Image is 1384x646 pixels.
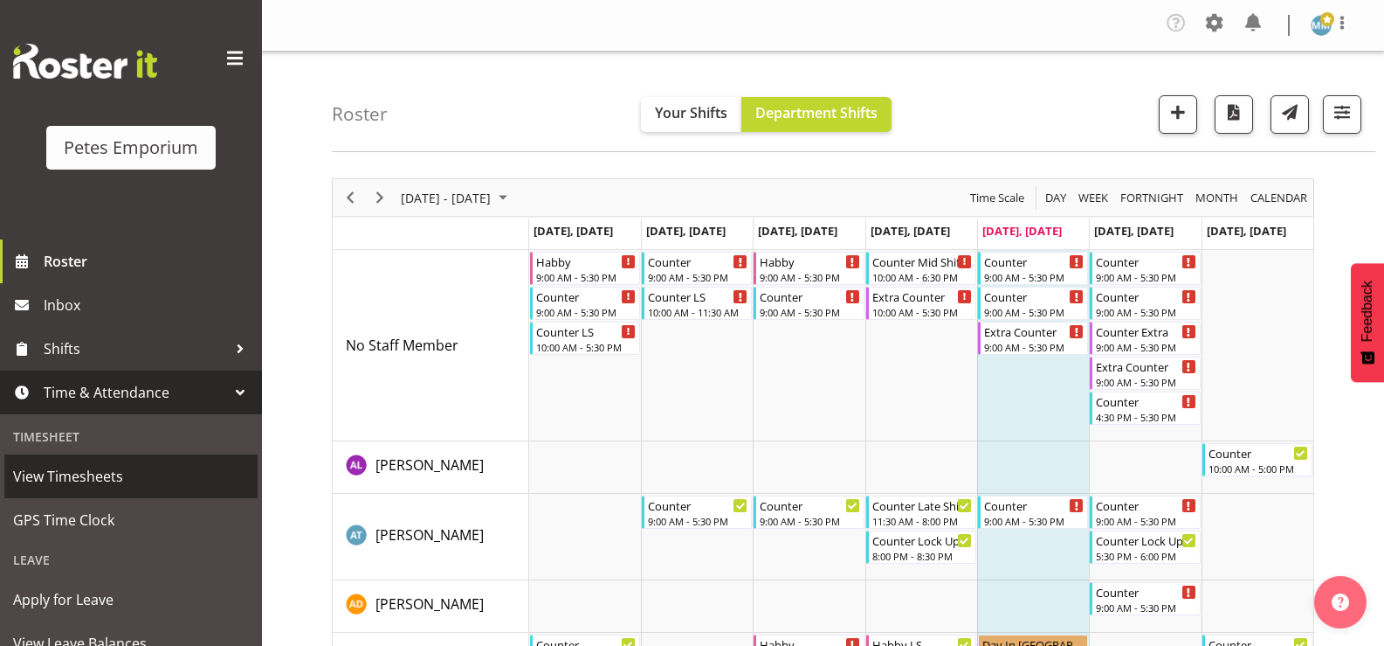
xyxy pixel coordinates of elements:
span: Time Scale [968,187,1026,209]
a: GPS Time Clock [4,498,258,542]
div: 9:00 AM - 5:30 PM [760,305,859,319]
div: Amelia Denz"s event - Counter Begin From Saturday, August 30, 2025 at 9:00:00 AM GMT+12:00 Ends A... [1090,582,1200,615]
div: 10:00 AM - 5:30 PM [536,340,636,354]
div: Counter [760,497,859,514]
span: [DATE], [DATE] [871,223,950,239]
div: No Staff Member"s event - Extra Counter Begin From Thursday, August 28, 2025 at 10:00:00 AM GMT+1... [866,287,976,320]
div: No Staff Member"s event - Counter Begin From Friday, August 29, 2025 at 9:00:00 AM GMT+12:00 Ends... [978,252,1088,285]
div: 9:00 AM - 5:30 PM [1096,375,1195,389]
div: 10:00 AM - 11:30 AM [648,305,747,319]
button: Time Scale [967,187,1028,209]
a: [PERSON_NAME] [375,524,484,545]
h4: Roster [332,104,388,124]
div: No Staff Member"s event - Extra Counter Begin From Friday, August 29, 2025 at 9:00:00 AM GMT+12:0... [978,322,1088,355]
div: Counter [536,288,636,305]
span: [DATE], [DATE] [982,223,1062,239]
div: No Staff Member"s event - Counter Begin From Tuesday, August 26, 2025 at 9:00:00 AM GMT+12:00 End... [642,252,752,285]
div: Alex-Micheal Taniwha"s event - Counter Lock Up Begin From Thursday, August 28, 2025 at 8:00:00 PM... [866,531,976,564]
div: 9:00 AM - 5:30 PM [648,514,747,528]
div: Counter [1096,497,1195,514]
div: Counter [1096,583,1195,601]
span: [DATE], [DATE] [646,223,726,239]
button: Your Shifts [641,97,741,132]
div: Alex-Micheal Taniwha"s event - Counter Late Shift Begin From Thursday, August 28, 2025 at 11:30:0... [866,496,976,529]
div: 9:00 AM - 5:30 PM [760,514,859,528]
button: Department Shifts [741,97,892,132]
div: Counter [984,253,1084,270]
span: Shifts [44,336,227,362]
div: Previous [335,179,365,216]
div: Petes Emporium [64,135,198,161]
div: Counter Lock Up [1096,531,1195,549]
span: Month [1194,187,1240,209]
div: Counter Lock Up [872,531,972,549]
div: No Staff Member"s event - Counter LS Begin From Tuesday, August 26, 2025 at 10:00:00 AM GMT+12:00... [642,287,752,320]
span: Week [1077,187,1110,209]
span: [DATE], [DATE] [534,223,613,239]
div: Counter [984,497,1084,514]
div: 9:00 AM - 5:30 PM [1096,340,1195,354]
div: 11:30 AM - 8:00 PM [872,514,972,528]
div: 9:00 AM - 5:30 PM [984,305,1084,319]
div: 10:00 AM - 6:30 PM [872,270,972,284]
button: Month [1248,187,1311,209]
div: Counter [1208,444,1308,462]
div: Habby [536,253,636,270]
div: No Staff Member"s event - Counter Begin From Wednesday, August 27, 2025 at 9:00:00 AM GMT+12:00 E... [754,287,864,320]
div: No Staff Member"s event - Counter Begin From Saturday, August 30, 2025 at 9:00:00 AM GMT+12:00 En... [1090,287,1200,320]
div: Alex-Micheal Taniwha"s event - Counter Begin From Wednesday, August 27, 2025 at 9:00:00 AM GMT+12... [754,496,864,529]
button: Fortnight [1118,187,1187,209]
div: Alex-Micheal Taniwha"s event - Counter Begin From Friday, August 29, 2025 at 9:00:00 AM GMT+12:00... [978,496,1088,529]
td: Abigail Lane resource [333,441,529,494]
a: No Staff Member [346,335,458,356]
a: [PERSON_NAME] [375,594,484,615]
div: 10:00 AM - 5:30 PM [872,305,972,319]
img: Rosterit website logo [13,44,157,79]
div: Counter Mid Shift [872,253,972,270]
div: Timesheet [4,419,258,455]
span: Department Shifts [755,103,878,122]
img: mandy-mosley3858.jpg [1311,15,1332,36]
span: Day [1043,187,1068,209]
button: Timeline Month [1193,187,1242,209]
div: Counter [648,253,747,270]
span: Apply for Leave [13,587,249,613]
div: Alex-Micheal Taniwha"s event - Counter Begin From Saturday, August 30, 2025 at 9:00:00 AM GMT+12:... [1090,496,1200,529]
td: Amelia Denz resource [333,580,529,633]
img: help-xxl-2.png [1332,594,1349,611]
div: 9:00 AM - 5:30 PM [984,270,1084,284]
div: Next [365,179,395,216]
span: Roster [44,248,253,274]
span: [DATE], [DATE] [758,223,837,239]
div: 4:30 PM - 5:30 PM [1096,410,1195,424]
button: Filter Shifts [1323,95,1361,134]
div: 9:00 AM - 5:30 PM [984,340,1084,354]
div: Alex-Micheal Taniwha"s event - Counter Begin From Tuesday, August 26, 2025 at 9:00:00 AM GMT+12:0... [642,496,752,529]
span: [PERSON_NAME] [375,455,484,475]
div: Counter [1096,288,1195,305]
span: calendar [1249,187,1309,209]
button: Send a list of all shifts for the selected filtered period to all rostered employees. [1270,95,1309,134]
div: Extra Counter [872,288,972,305]
div: No Staff Member"s event - Habby Begin From Monday, August 25, 2025 at 9:00:00 AM GMT+12:00 Ends A... [530,252,640,285]
div: 9:00 AM - 5:30 PM [984,514,1084,528]
div: Extra Counter [984,323,1084,340]
span: [PERSON_NAME] [375,525,484,545]
span: Inbox [44,292,253,318]
span: [PERSON_NAME] [375,594,484,614]
span: No Staff Member [346,336,458,355]
div: 10:00 AM - 5:00 PM [1208,462,1308,476]
span: Feedback [1360,281,1375,342]
span: Your Shifts [655,103,727,122]
a: Apply for Leave [4,578,258,622]
span: [DATE], [DATE] [1207,223,1286,239]
div: 5:30 PM - 6:00 PM [1096,549,1195,563]
button: August 25 - 31, 2025 [398,187,515,209]
div: Counter [648,497,747,514]
div: No Staff Member"s event - Counter LS Begin From Monday, August 25, 2025 at 10:00:00 AM GMT+12:00 ... [530,322,640,355]
button: Feedback - Show survey [1351,263,1384,382]
div: No Staff Member"s event - Habby Begin From Wednesday, August 27, 2025 at 9:00:00 AM GMT+12:00 End... [754,252,864,285]
div: 9:00 AM - 5:30 PM [536,305,636,319]
div: 9:00 AM - 5:30 PM [1096,514,1195,528]
div: 8:00 PM - 8:30 PM [872,549,972,563]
